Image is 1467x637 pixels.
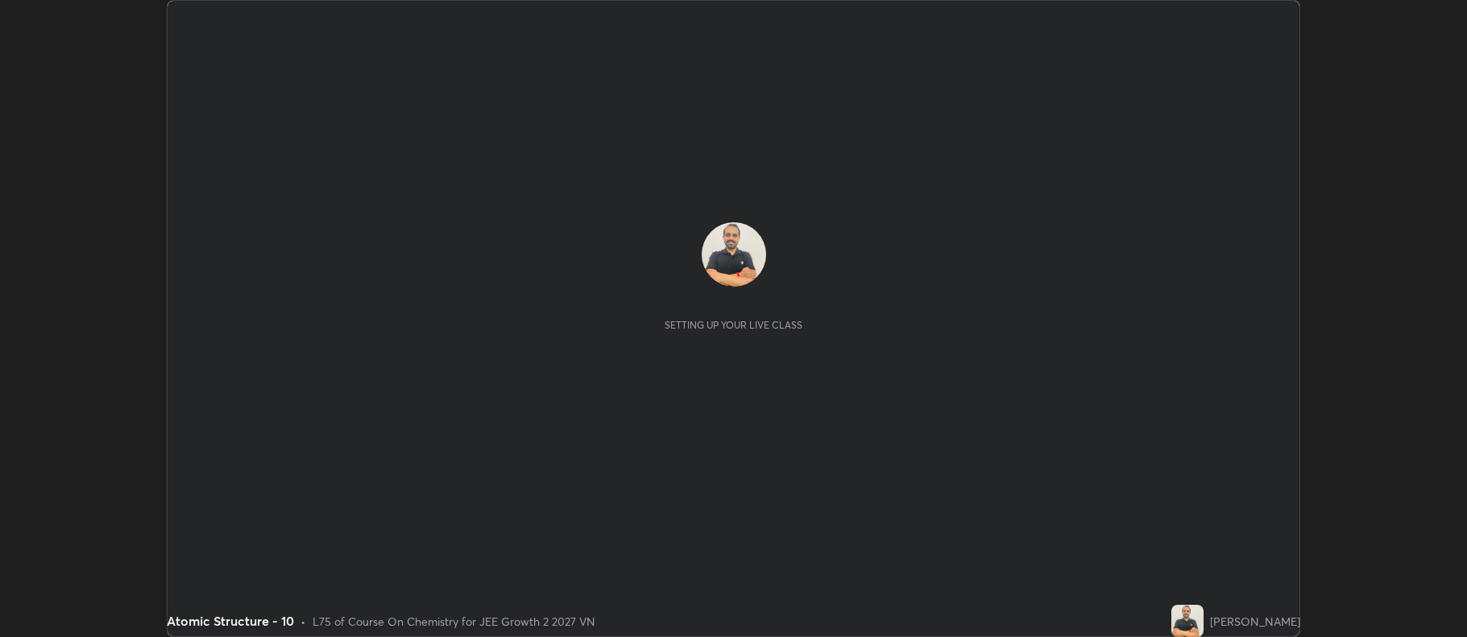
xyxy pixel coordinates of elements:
[1171,605,1204,637] img: 9736e7a92cd840a59b1b4dd6496f0469.jpg
[300,613,306,630] div: •
[702,222,766,287] img: 9736e7a92cd840a59b1b4dd6496f0469.jpg
[313,613,595,630] div: L75 of Course On Chemistry for JEE Growth 2 2027 VN
[1210,613,1300,630] div: [PERSON_NAME]
[665,319,802,331] div: Setting up your live class
[167,611,294,631] div: Atomic Structure - 10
